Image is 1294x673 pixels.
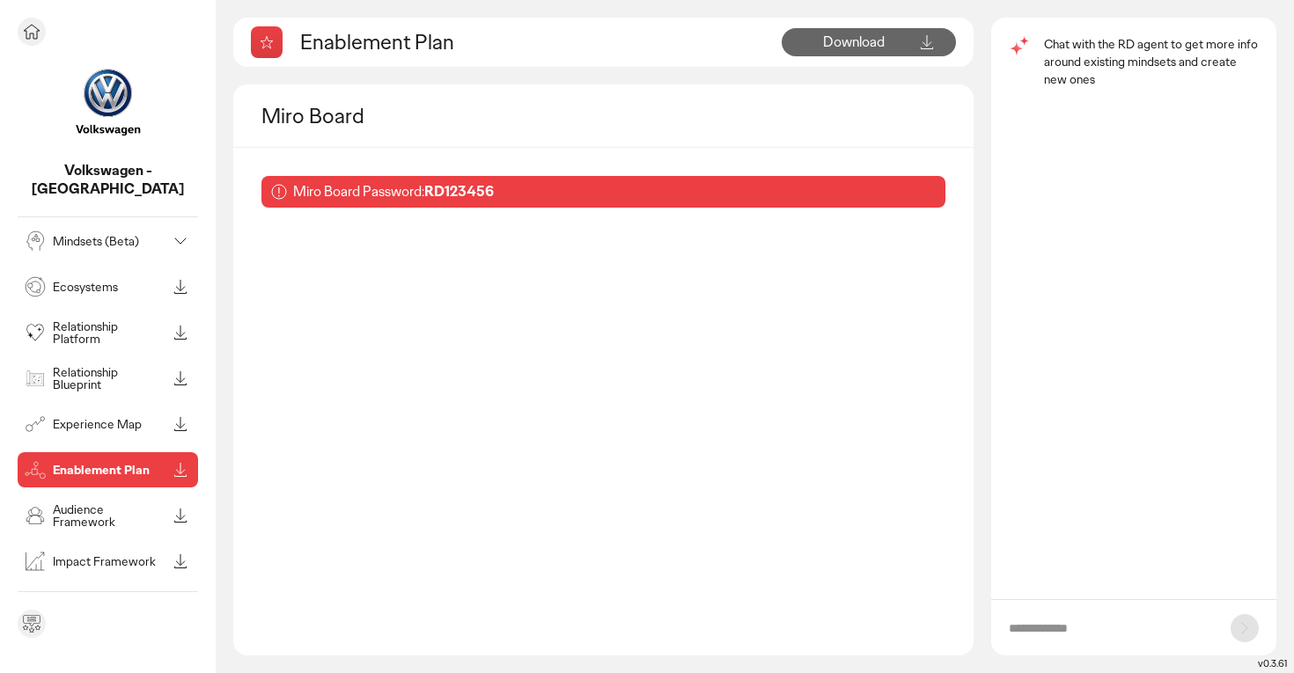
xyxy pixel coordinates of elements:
[53,320,166,345] p: Relationship Platform
[18,610,46,638] div: Send feedback
[53,503,166,528] p: Audience Framework
[261,102,364,129] h2: Miro Board
[53,366,166,391] p: Relationship Blueprint
[300,28,454,55] h2: Enablement Plan
[53,555,166,567] p: Impact Framework
[823,33,885,51] span: Download
[782,28,956,56] button: Download
[18,162,198,199] p: Volkswagen - Taiwan
[53,281,166,293] p: Ecosystems
[293,183,494,201] p: Miro Board Password:
[424,182,494,201] b: RD123456
[64,56,152,144] img: project avatar
[53,464,166,476] p: Enablement Plan
[53,235,166,247] p: Mindsets (Beta)
[53,418,166,430] p: Experience Map
[1044,35,1259,88] p: Chat with the RD agent to get more info around existing mindsets and create new ones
